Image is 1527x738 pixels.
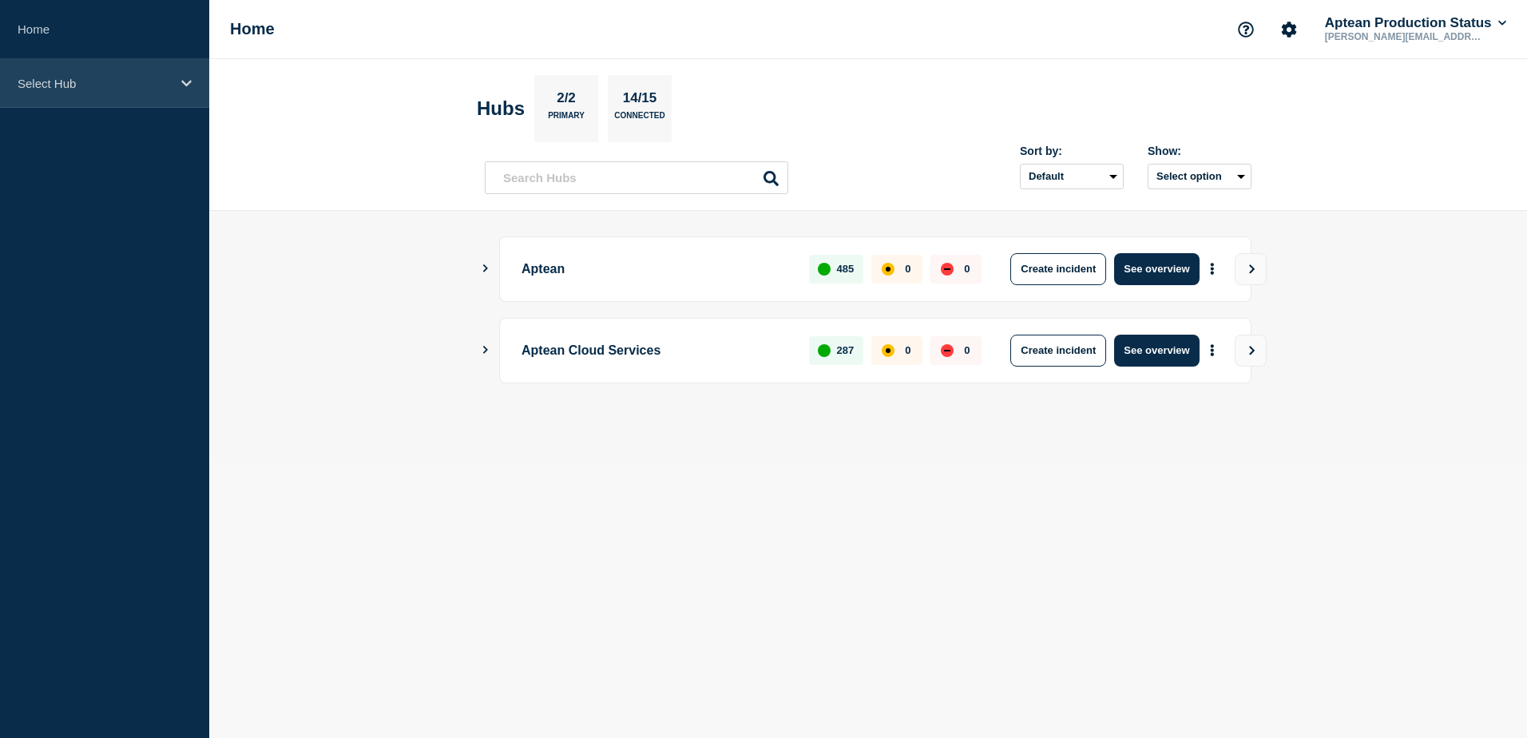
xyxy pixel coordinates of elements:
button: Select option [1148,164,1251,189]
button: Show Connected Hubs [482,263,490,275]
div: affected [882,263,894,276]
h1: Home [230,20,275,38]
p: Select Hub [18,77,171,90]
p: 485 [837,263,855,275]
button: More actions [1202,254,1223,284]
div: down [941,344,954,357]
p: 0 [964,344,970,356]
button: See overview [1114,335,1199,367]
div: down [941,263,954,276]
p: Primary [548,111,585,128]
button: View [1235,335,1267,367]
button: Create incident [1010,253,1106,285]
div: up [818,263,831,276]
p: 0 [905,263,910,275]
p: 2/2 [551,90,582,111]
input: Search Hubs [485,161,788,194]
button: Create incident [1010,335,1106,367]
p: 14/15 [617,90,663,111]
p: Aptean Cloud Services [522,335,791,367]
p: 287 [837,344,855,356]
button: More actions [1202,335,1223,365]
div: up [818,344,831,357]
p: 0 [905,344,910,356]
button: Support [1229,13,1263,46]
button: Aptean Production Status [1322,15,1509,31]
p: Connected [614,111,664,128]
button: See overview [1114,253,1199,285]
button: Account settings [1272,13,1306,46]
button: Show Connected Hubs [482,344,490,356]
div: Show: [1148,145,1251,157]
p: Aptean [522,253,791,285]
p: [PERSON_NAME][EMAIL_ADDRESS][DOMAIN_NAME] [1322,31,1488,42]
select: Sort by [1020,164,1124,189]
p: 0 [964,263,970,275]
div: Sort by: [1020,145,1124,157]
h2: Hubs [477,97,525,120]
button: View [1235,253,1267,285]
div: affected [882,344,894,357]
